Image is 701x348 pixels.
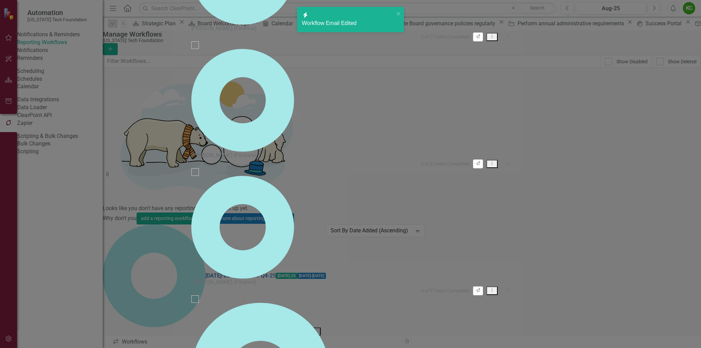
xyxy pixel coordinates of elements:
[421,34,470,40] small: 0 of 3 Tasks Completed
[421,160,470,167] small: 0 of 3 Tasks Completed
[421,287,470,294] small: 0 of 9 Tasks Completed
[191,152,294,159] div: [PERSON_NAME] (Finance)
[302,20,394,27] div: Workflow Email Edited
[191,279,294,286] div: [PERSON_NAME] (Finance)
[191,25,294,33] div: [PERSON_NAME] (Finance)
[396,10,401,17] button: close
